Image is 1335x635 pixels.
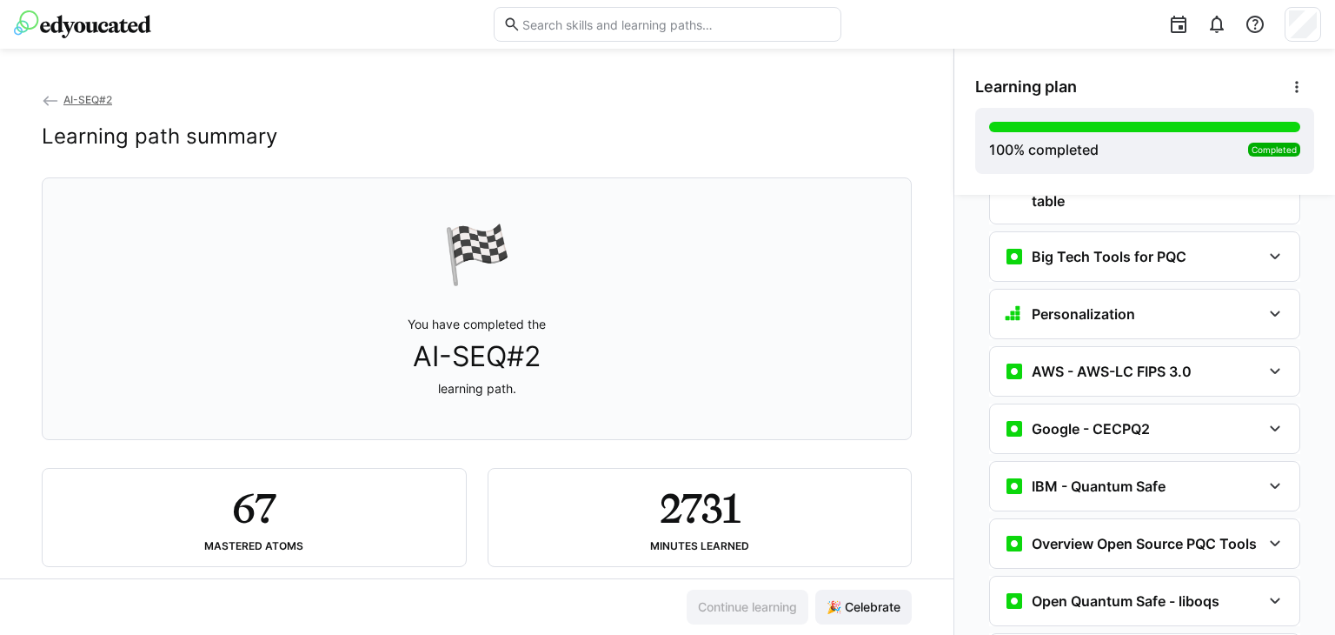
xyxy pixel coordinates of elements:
button: 🎉 Celebrate [815,590,912,625]
h3: Personalization [1032,305,1135,323]
span: Completed [1252,144,1297,155]
h3: AWS - AWS-LC FIPS 3.0 [1032,363,1192,380]
h3: IBM - Quantum Safe [1032,478,1166,495]
div: % completed [989,139,1099,160]
h3: Open Quantum Safe - liboqs [1032,592,1219,610]
span: Continue learning [695,598,800,616]
div: Minutes learned [650,540,749,552]
p: You have completed the learning path. [408,316,546,398]
span: 100 [989,141,1013,158]
a: AI-SEQ#2 [42,93,112,106]
input: Search skills and learning paths… [521,17,832,32]
button: Continue learning [687,590,808,625]
h3: Big Tech Tools for PQC [1032,248,1186,265]
span: AI-SEQ#2 [413,340,541,373]
span: 🎉 Celebrate [824,598,903,616]
h2: 2731 [660,483,740,533]
h3: Google - CECPQ2 [1032,420,1150,438]
div: 🏁 [442,220,512,288]
span: AI-SEQ#2 [63,93,112,106]
span: Learning plan [975,77,1077,97]
h2: 67 [232,483,276,533]
h3: Overview Open Source PQC Tools [1032,535,1257,552]
div: Mastered atoms [204,540,303,552]
h2: Learning path summary [42,124,277,150]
